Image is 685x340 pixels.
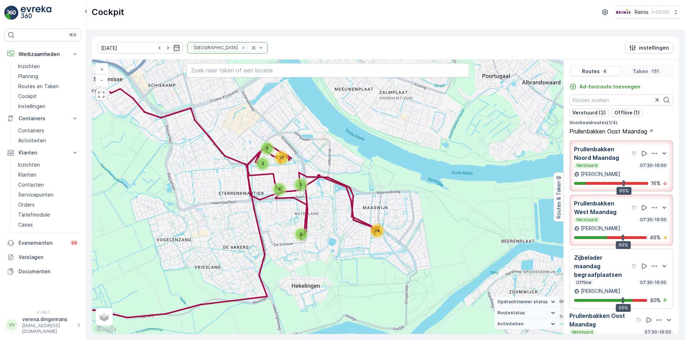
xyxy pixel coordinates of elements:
p: Taken [633,68,648,75]
p: Contacten [18,181,44,188]
p: Cases [18,221,33,228]
p: 151 [651,68,660,74]
p: Verstuurd [575,163,598,168]
p: Offline [575,280,592,285]
a: Activiteiten [15,136,81,146]
span: 3 [299,182,302,187]
div: 4 [272,182,286,197]
p: Verstuurd [571,329,594,335]
span: Activiteiten [497,321,523,327]
img: Reinis-Logo-Vrijstaand_Tekengebied-1-copy2_aBO4n7j.png [615,8,632,16]
summary: Opdrachtnemer status [494,296,560,308]
p: Prullenbakken Noord Maandag [574,145,630,162]
a: Planning [15,71,81,81]
button: Klanten [4,146,81,160]
p: Inzichten [18,63,40,70]
p: ⌘B [69,32,76,38]
a: Servicepunten [15,190,81,200]
div: [GEOGRAPHIC_DATA] [192,44,239,51]
p: Werkzaamheden [19,51,67,58]
p: 07:30-16:00 [644,329,672,335]
div: VV [6,319,17,331]
p: instellingen [639,44,669,51]
p: 80 % [650,297,661,304]
button: Werkzaamheden [4,47,81,61]
input: Zoek naar taken of een locatie [186,63,469,77]
div: help tooltippictogram [631,151,637,156]
p: Activiteiten [18,137,46,144]
a: Orders [15,200,81,210]
div: 3 [255,157,270,171]
p: Routes [582,68,600,75]
a: Containers [15,126,81,136]
a: Cockpit [15,91,81,101]
img: Google [94,325,117,334]
p: Orders [18,201,35,208]
button: instellingen [625,42,673,54]
p: Inzichten [18,161,40,168]
p: ( +02:00 ) [651,9,669,15]
img: logo_light-DOdMpM7g.png [21,6,51,20]
p: Zijbelader maandag begraafplaatsen [574,253,630,279]
p: [PERSON_NAME] [581,171,620,178]
span: Routestatus [497,310,525,316]
summary: Activiteiten [494,319,560,330]
p: Reinis [635,9,649,16]
p: Klanten [18,171,36,178]
div: help tooltippictogram [636,317,642,323]
button: Verstuurd (3) [569,108,609,117]
p: Verslagen [19,254,78,261]
span: Opdrachtnemer status [497,299,548,305]
p: Cockpit [92,6,124,18]
p: Documenten [19,268,78,275]
div: 6 [260,141,274,156]
div: 66% [616,304,631,312]
div: help tooltippictogram [631,263,637,269]
div: help tooltippictogram [631,205,637,210]
summary: Routestatus [494,308,560,319]
p: Routes & Taken [555,181,562,219]
button: Containers [4,111,81,126]
a: Instellingen [15,101,81,111]
a: Contacten [15,180,81,190]
span: 3 [261,161,264,166]
span: Prullenbakken Oost Maandag [569,128,647,135]
span: 24 [375,228,380,233]
button: Reinis(+02:00) [615,6,679,19]
div: 9 [294,227,308,242]
div: 24 [370,224,384,238]
span: 4 [278,187,281,192]
span: + [100,66,103,72]
a: Inzichten [15,160,81,170]
span: − [100,77,104,83]
p: Servicepunten [18,191,54,198]
p: Cockpit [18,93,37,100]
p: Voorbeeldroutes ( 1 / 4 ) [569,120,673,126]
div: 10 [274,151,289,165]
a: Verslagen [4,250,81,264]
p: Klanten [19,149,67,156]
a: Inzichten [15,61,81,71]
p: Verstuurd (3) [572,109,606,116]
p: 07:30-16:00 [639,280,667,285]
p: Prullenbakken West Maandag [574,199,630,216]
a: Layers [96,309,112,325]
p: [PERSON_NAME] [581,288,620,295]
a: Ad-hocroute toevoegen [569,83,640,90]
input: dd/mm/yyyy [98,42,183,54]
p: Instellingen [18,103,45,110]
p: Evenementen [19,239,66,247]
p: 46 % [650,234,661,241]
a: Documenten [4,264,81,279]
p: Verstuurd [575,217,598,223]
a: In zoomen [96,64,107,75]
a: Evenementen99 [4,236,81,250]
p: 16 % [651,180,661,187]
span: v 1.48.1 [4,310,81,314]
a: Dit gebied openen in Google Maps (er wordt een nieuw venster geopend) [94,325,117,334]
p: Routes en Taken [18,83,59,90]
img: logo [4,6,19,20]
p: Containers [19,115,67,122]
p: Tariefmodule [18,211,50,218]
a: Klanten [15,170,81,180]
